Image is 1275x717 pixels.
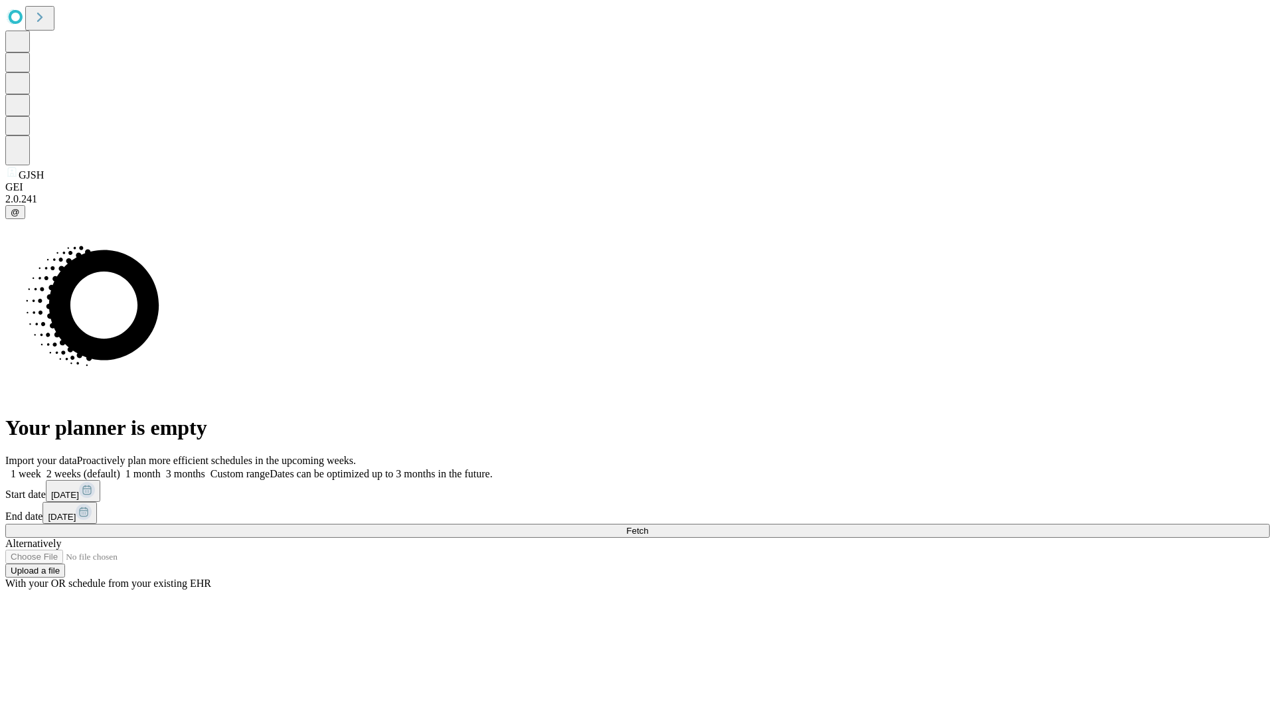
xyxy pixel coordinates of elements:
span: @ [11,207,20,217]
span: With your OR schedule from your existing EHR [5,578,211,589]
div: GEI [5,181,1270,193]
span: 1 week [11,468,41,479]
button: Fetch [5,524,1270,538]
button: Upload a file [5,564,65,578]
span: Custom range [211,468,270,479]
div: 2.0.241 [5,193,1270,205]
span: Fetch [626,526,648,536]
span: 3 months [166,468,205,479]
span: Import your data [5,455,77,466]
div: Start date [5,480,1270,502]
span: 1 month [126,468,161,479]
span: GJSH [19,169,44,181]
div: End date [5,502,1270,524]
span: Proactively plan more efficient schedules in the upcoming weeks. [77,455,356,466]
span: [DATE] [48,512,76,522]
button: @ [5,205,25,219]
span: [DATE] [51,490,79,500]
h1: Your planner is empty [5,416,1270,440]
button: [DATE] [42,502,97,524]
button: [DATE] [46,480,100,502]
span: Alternatively [5,538,61,549]
span: 2 weeks (default) [46,468,120,479]
span: Dates can be optimized up to 3 months in the future. [270,468,492,479]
